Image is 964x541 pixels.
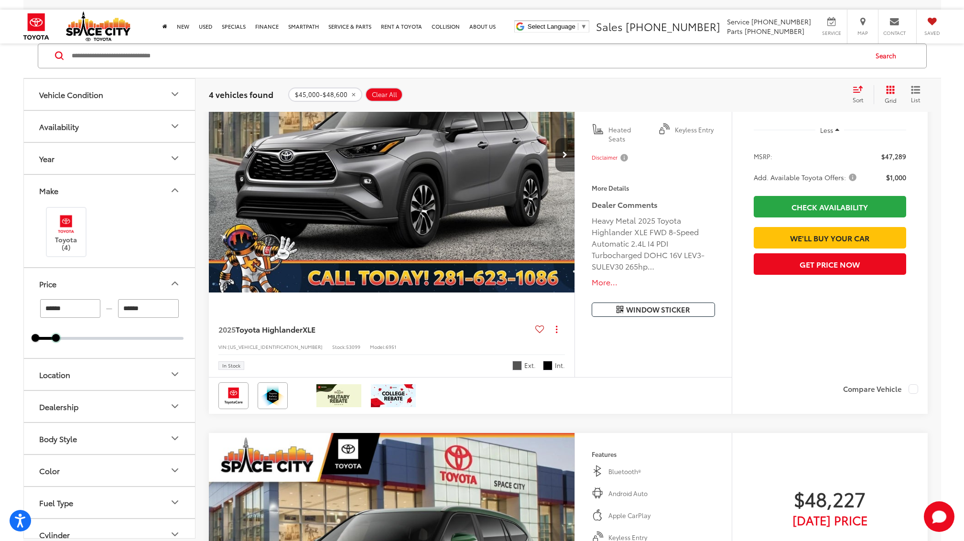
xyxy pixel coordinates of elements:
div: Make [39,186,58,195]
a: My Saved Vehicles [918,10,947,43]
label: Compare Vehicle [843,384,918,394]
div: Fuel Type [39,498,73,507]
span: Int. [555,361,565,370]
div: Color [169,465,181,476]
span: XLE [303,324,315,335]
div: Location [39,370,70,379]
div: Cylinder [169,529,181,541]
span: Window Sticker [626,304,690,314]
div: Year [169,153,181,164]
span: 53099 [346,343,360,350]
button: Less [815,121,844,139]
span: Model: [370,343,386,350]
span: ▼ [581,23,587,30]
span: MSRP: [754,151,772,161]
a: We'll Buy Your Car [754,227,906,249]
div: Vehicle Condition [169,89,181,100]
button: Get Price Now [754,253,906,275]
span: Clear All [372,91,397,98]
span: $48,227 [754,487,906,510]
span: In Stock [222,363,240,368]
input: maximum Buy price [118,299,179,318]
button: Window Sticker [592,303,715,317]
a: Select Language​ [528,23,587,30]
span: Parts [727,26,743,36]
a: Contact [880,10,910,43]
h4: Features [592,451,715,457]
span: [PHONE_NUMBER] [751,17,811,26]
button: Fuel TypeFuel Type [24,487,196,518]
span: Heavy Metal [512,361,522,370]
button: Actions [548,321,565,338]
h5: Dealer Comments [592,199,715,210]
a: Collision [427,10,465,43]
span: Toyota Highlander [236,324,303,335]
button: Add. Available Toyota Offers: [754,173,860,182]
span: $47,289 [881,151,906,161]
span: 4 vehicles found [209,88,273,100]
div: Year [39,154,54,163]
span: Black Softex®-Trimmed [543,361,552,370]
button: List View [904,85,928,104]
a: 2025Toyota HighlanderXLE [218,324,532,335]
button: LocationLocation [24,359,196,390]
button: Grid View [874,85,904,104]
label: Toyota (4) [47,213,86,252]
div: Dealership [39,402,78,411]
button: MakeMake [24,175,196,206]
img: 2025 Toyota Highlander XLE [208,18,576,293]
button: More... [592,277,715,288]
a: Rent a Toyota [376,10,427,43]
img: Space City Toyota [66,11,130,41]
span: Bluetooth® [608,467,715,476]
div: Color [39,466,60,475]
span: VIN: [218,343,228,350]
span: $45,000-$48,600 [295,91,347,98]
a: Service & Parts [324,10,376,43]
span: Disclaimer [592,154,617,162]
a: Check Availability [754,196,906,217]
button: Toggle Chat Window [924,501,954,532]
span: Heated Seats [608,125,649,143]
img: Toyota Safety Sense [260,384,286,407]
a: 2025 Toyota Highlander XLE2025 Toyota Highlander XLE2025 Toyota Highlander XLE2025 Toyota Highlan... [208,18,576,292]
div: Make [169,185,181,196]
a: Specials [217,10,250,43]
button: DealershipDealership [24,391,196,422]
span: 6951 [386,343,396,350]
button: Vehicle ConditionVehicle Condition [24,79,196,110]
span: Apple CarPlay [608,511,715,520]
i: Window Sticker [617,305,623,314]
span: Sales [596,19,623,34]
span: $1,000 [886,173,906,182]
button: AvailabilityAvailability [24,111,196,142]
img: /static/brand-toyota/National_Assets/toyota-college-grad.jpeg?height=48 [371,384,416,407]
img: Space City Toyota in Humble, TX) [53,213,79,236]
span: [PHONE_NUMBER] [745,26,804,36]
span: Less [820,126,833,134]
div: Availability [39,122,79,131]
div: Vehicle Condition [39,90,103,99]
a: Finance [250,10,283,43]
a: New [172,10,194,43]
span: Service [821,30,842,36]
button: PricePrice [24,268,196,299]
button: ColorColor [24,455,196,486]
h4: More Details [592,184,715,191]
span: 2025 [218,324,236,335]
a: About Us [465,10,500,43]
button: Select sort value [848,85,874,104]
img: Toyota [17,10,56,43]
span: Android Auto [608,489,715,498]
div: Cylinder [39,530,70,539]
a: Home [158,10,172,43]
div: Heavy Metal 2025 Toyota Highlander XLE FWD 8-Speed Automatic 2.4L I4 PDI Turbocharged DOHC 16V LE... [592,215,715,272]
span: List [911,96,921,104]
a: Map [849,10,878,43]
span: Ext. [524,361,536,370]
div: Location [169,369,181,380]
span: Stock: [332,343,346,350]
div: Body Style [169,433,181,444]
span: Grid [885,96,897,104]
span: dropdown dots [556,325,557,333]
